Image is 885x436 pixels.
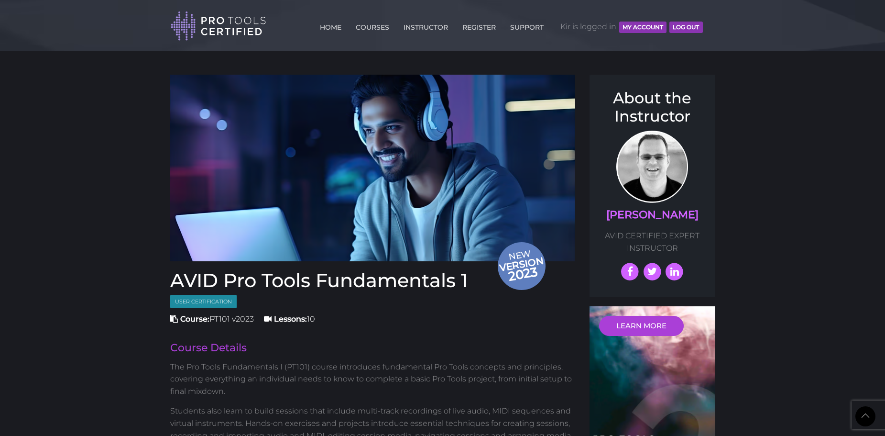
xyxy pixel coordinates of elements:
span: New [497,248,548,285]
strong: Course: [180,314,209,324]
strong: Lessons: [274,314,307,324]
button: MY ACCOUNT [619,22,666,33]
a: [PERSON_NAME] [606,208,699,221]
h3: About the Instructor [599,89,706,126]
h2: Course Details [170,343,576,353]
a: HOME [317,18,344,33]
a: INSTRUCTOR [401,18,450,33]
span: 10 [264,314,315,324]
a: Back to Top [855,406,875,426]
a: REGISTER [460,18,498,33]
span: version [497,257,545,270]
a: COURSES [353,18,392,33]
h1: AVID Pro Tools Fundamentals 1 [170,271,576,290]
img: AVID Expert Instructor, Professor Scott Beckett profile photo [616,131,688,203]
img: Pro Tools Certified Logo [171,11,266,42]
p: The Pro Tools Fundamentals I (PT101) course introduces fundamental Pro Tools concepts and princip... [170,361,576,398]
span: PT101 v2023 [170,314,254,324]
span: Kir is logged in [560,12,703,41]
p: AVID CERTIFIED EXPERT INSTRUCTOR [599,230,706,254]
img: Pro tools certified Fundamentals 1 Course cover [170,75,576,261]
span: 2023 [498,262,547,286]
span: User Certification [170,295,237,309]
a: Newversion 2023 [170,75,576,261]
a: SUPPORT [508,18,546,33]
button: Log Out [669,22,702,33]
a: LEARN MORE [599,316,684,336]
